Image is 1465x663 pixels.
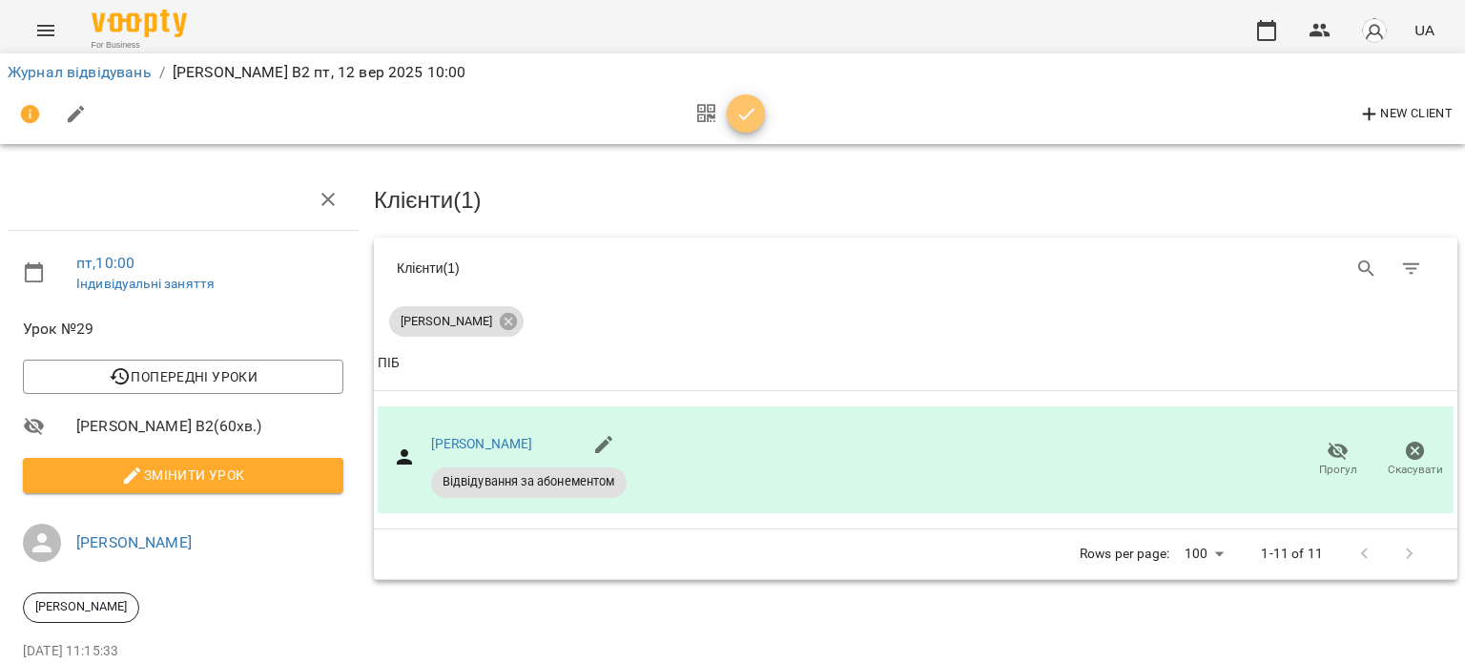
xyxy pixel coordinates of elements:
div: [PERSON_NAME] [389,306,524,337]
li: / [159,61,165,84]
h3: Клієнти ( 1 ) [374,188,1457,213]
span: For Business [92,39,187,52]
img: avatar_s.png [1361,17,1388,44]
span: UA [1414,20,1434,40]
span: [PERSON_NAME] В2 ( 60 хв. ) [76,415,343,438]
a: Індивідуальні заняття [76,276,215,291]
span: [PERSON_NAME] [389,313,504,330]
button: UA [1407,12,1442,48]
nav: breadcrumb [8,61,1457,84]
button: Фільтр [1389,246,1434,292]
div: Sort [378,352,400,375]
button: New Client [1353,99,1457,130]
button: Скасувати [1376,433,1454,487]
div: Клієнти ( 1 ) [397,259,901,278]
a: [PERSON_NAME] [431,436,533,451]
button: Попередні уроки [23,360,343,394]
a: Журнал відвідувань [8,63,152,81]
a: [PERSON_NAME] [76,533,192,551]
p: [PERSON_NAME] В2 пт, 12 вер 2025 10:00 [173,61,466,84]
p: 1-11 of 11 [1261,545,1322,564]
p: Rows per page: [1080,545,1169,564]
span: Скасувати [1388,462,1443,478]
span: Урок №29 [23,318,343,341]
div: [PERSON_NAME] [23,592,139,623]
div: 100 [1177,540,1230,568]
div: ПІБ [378,352,400,375]
p: [DATE] 11:15:33 [23,642,343,661]
span: Змінити урок [38,464,328,487]
button: Menu [23,8,69,53]
button: Прогул [1299,433,1376,487]
a: пт , 10:00 [76,254,134,272]
img: Voopty Logo [92,10,187,37]
span: Прогул [1319,462,1357,478]
span: Попередні уроки [38,365,328,388]
button: Змінити урок [23,458,343,492]
div: Table Toolbar [374,238,1457,299]
span: Відвідування за абонементом [431,473,627,490]
span: ПІБ [378,352,1454,375]
button: Search [1344,246,1390,292]
span: [PERSON_NAME] [24,598,138,615]
span: New Client [1358,103,1453,126]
